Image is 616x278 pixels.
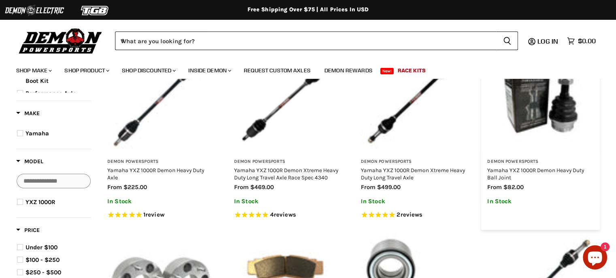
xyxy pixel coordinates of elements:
[143,211,164,218] span: 1 reviews
[487,183,502,191] span: from
[380,68,394,74] span: New!
[26,269,61,276] span: $250 - $500
[26,130,49,137] span: Yamaha
[16,227,40,234] span: Price
[487,167,584,181] a: Yamaha YXZ 1000R Demon Heavy Duty Ball Joint
[361,47,467,153] img: Yamaha YXZ 1000R Demon Xtreme Heavy Duty Long Travel Axle
[318,62,379,79] a: Demon Rewards
[182,62,236,79] a: Inside Demon
[563,35,600,47] a: $0.00
[16,110,40,117] span: Make
[400,211,422,218] span: reviews
[361,198,467,205] p: In Stock
[145,211,164,218] span: review
[361,167,465,181] a: Yamaha YXZ 1000R Demon Xtreme Heavy Duty Long Travel Axle
[234,183,249,191] span: from
[234,47,341,153] img: Yamaha YXZ 1000R Demon Xtreme Heavy Duty Long Travel Axle Race Spec 4340
[16,110,40,120] button: Filter by Make
[16,158,43,168] button: Filter by Model
[234,198,341,205] p: In Stock
[16,26,105,55] img: Demon Powersports
[537,37,558,45] span: Log in
[234,211,341,219] span: Rated 5.0 out of 5 stars 4 reviews
[107,159,214,165] h3: Demon Powersports
[107,167,204,181] a: Yamaha YXZ 1000R Demon Heavy Duty Axle
[26,256,60,263] span: $100 - $250
[4,3,65,18] img: Demon Electric Logo 2
[116,62,181,79] a: Shop Discounted
[234,159,341,165] h3: Demon Powersports
[17,174,91,188] input: Search Options
[487,198,594,205] p: In Stock
[270,211,296,218] span: 4 reviews
[392,62,432,79] a: Race Kits
[250,183,274,191] span: $469.00
[361,159,467,165] h3: Demon Powersports
[107,198,214,205] p: In Stock
[58,62,114,79] a: Shop Product
[238,62,317,79] a: Request Custom Axles
[396,211,422,218] span: 2 reviews
[16,158,43,165] span: Model
[124,183,147,191] span: $225.00
[26,244,58,251] span: Under $100
[580,245,610,272] inbox-online-store-chat: Shopify online store chat
[487,159,594,165] h3: Demon Powersports
[10,59,594,79] ul: Main menu
[10,62,57,79] a: Shop Make
[487,47,594,153] img: Yamaha YXZ 1000R Demon Heavy Duty Ball Joint
[16,226,40,236] button: Filter by Price
[497,32,518,50] button: Search
[377,183,401,191] span: $499.00
[107,47,214,153] img: Yamaha YXZ 1000R Demon Heavy Duty Axle
[534,38,563,45] a: Log in
[274,211,296,218] span: reviews
[26,198,55,206] span: YXZ 1000R
[107,211,214,219] span: Rated 5.0 out of 5 stars 1 reviews
[26,90,76,97] span: Performance Axle
[107,183,122,191] span: from
[115,32,518,50] form: Product
[115,32,497,50] input: When autocomplete results are available use up and down arrows to review and enter to select
[361,211,467,219] span: Rated 5.0 out of 5 stars 2 reviews
[361,183,375,191] span: from
[578,37,596,45] span: $0.00
[234,167,338,181] a: Yamaha YXZ 1000R Demon Xtreme Heavy Duty Long Travel Axle Race Spec 4340
[65,3,126,18] img: TGB Logo 2
[503,183,524,191] span: $82.00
